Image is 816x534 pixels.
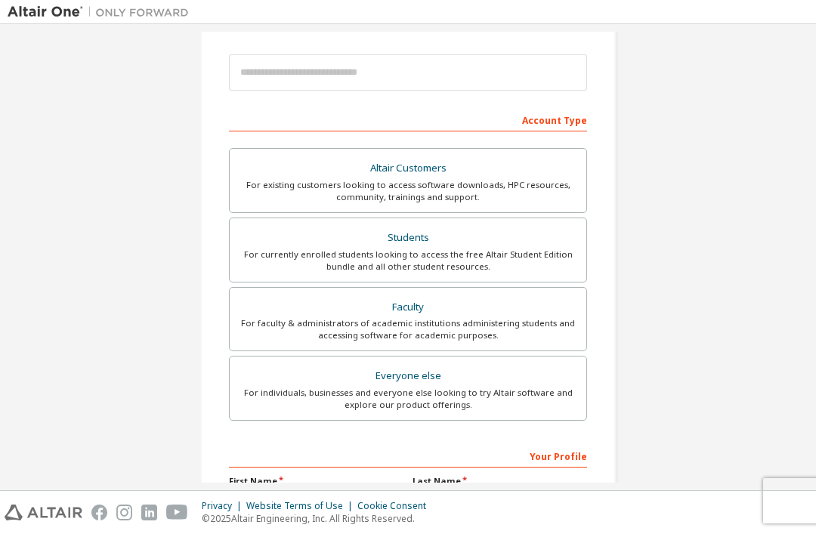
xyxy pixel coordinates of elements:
[246,500,357,512] div: Website Terms of Use
[229,443,587,468] div: Your Profile
[239,248,577,273] div: For currently enrolled students looking to access the free Altair Student Edition bundle and all ...
[239,387,577,411] div: For individuals, businesses and everyone else looking to try Altair software and explore our prod...
[239,317,577,341] div: For faculty & administrators of academic institutions administering students and accessing softwa...
[239,158,577,179] div: Altair Customers
[91,505,107,520] img: facebook.svg
[229,107,587,131] div: Account Type
[239,297,577,318] div: Faculty
[5,505,82,520] img: altair_logo.svg
[166,505,188,520] img: youtube.svg
[202,500,246,512] div: Privacy
[357,500,435,512] div: Cookie Consent
[413,475,587,487] label: Last Name
[116,505,132,520] img: instagram.svg
[239,227,577,248] div: Students
[239,179,577,203] div: For existing customers looking to access software downloads, HPC resources, community, trainings ...
[229,475,403,487] label: First Name
[202,512,435,525] p: © 2025 Altair Engineering, Inc. All Rights Reserved.
[141,505,157,520] img: linkedin.svg
[239,366,577,387] div: Everyone else
[8,5,196,20] img: Altair One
